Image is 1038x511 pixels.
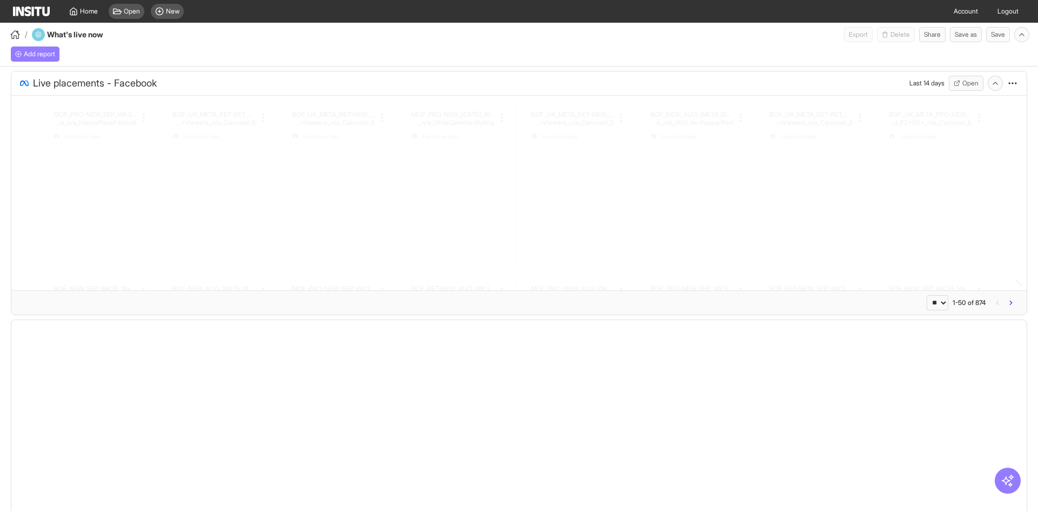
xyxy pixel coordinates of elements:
[172,118,255,127] h2: CRM_ATC+Viewers_n/a_Carousel_5
[411,284,494,293] h2: BOF_RET-NEW_AUG_WK35_Static_n/a_FullPrice_Oute
[986,27,1010,42] button: Save
[292,110,375,118] h2: BOF_UK_META_RET-NEW_SalesVolume_Web
[303,134,339,139] span: Facebook feed
[54,110,136,118] h2: MOF_PRO-NEW_SEP_WK36_Video_30sUnder_FullPrice_Multi
[80,7,98,16] span: Home
[411,110,494,127] div: MOF_PRO-NEW_JUL_WK31_Video_20sUnder_FullPrice_MultiCat_Explorer_GangGang_Live_n/a_OliveGemma-Styling
[950,27,982,42] button: Save as
[781,134,816,139] span: Facebook feed
[292,284,375,301] div: MOF_PRO-NEW_SEP_WK36_Video_30sUnder_FullPrice_MultiCat_MultiFran_Secondary_Live_n/a_HappyPlaceFes...
[889,284,972,293] h2: BOF_NEW_SEP_WK38_Static_n/a_MSS_MultiCat_MultiFr
[769,110,852,127] div: BOF_UK_META_RET-RET_SalesValue_CRM_ATC+Viewers_n/a_Carousel_3
[650,118,733,127] h2: tiFran_Secondary_MultiUse_n/a_StillLife-PepperRed
[909,79,944,88] div: Last 14 days
[949,76,983,91] button: Open
[889,110,972,118] h2: BOF_UK_META_PRO-NEW_SalesVolum
[54,118,136,127] h2: Cat_MultiFran_Secondary_Live_n/a_HappyPlaceFestival
[661,134,697,139] span: Facebook feed
[769,118,852,127] h2: CRM_ATC+Viewers_n/a_Carousel_3
[919,27,946,42] button: Share
[9,28,28,41] button: /
[172,284,255,301] div: BOF_NEW_AUG_WK35_Static_n/a_FullPrice_Outerwear_MultiFran_Secondary_Live_n/a_Rainy-Days
[64,134,100,139] span: Facebook feed
[11,47,59,62] div: Add a report to get started
[411,110,494,118] h2: MOF_PRO-NEW_[DATE]_WK31_Video_20sUnder_FullPrice_Mult
[531,110,614,118] h2: BOF_UK_META_RET-NEW_SalesVolume_Web
[650,284,733,301] div: BOF_PRO-NEW_SEP_WK38_Static_n/a_MSS_MultiCat_MultiFran_Graphic_MultiUse_n/a_MSS-Sept-LaunchNoDisc...
[423,134,458,139] span: Facebook feed
[900,134,936,139] span: Facebook feed
[411,118,494,127] h2: iCat_Explorer_GangGang_Live_n/a_OliveGemma-Styling
[889,284,972,301] div: BOF_NEW_SEP_WK38_Static_n/a_MSS_MultiCat_MultiFran_Graphic_MultiUse_n/a_MSS-Sept-LaunchDiscount
[650,110,733,118] h2: BOF_NEW_AUG_WK33_Static_n/a_FullPrice_MultiCat_Mul
[184,134,219,139] span: Facebook feed
[25,29,28,40] span: /
[11,47,59,62] button: Add report
[13,6,50,16] img: Logo
[124,7,140,16] span: Open
[769,284,852,301] div: BOF_RET-NEW_SEP_WK38_Static_n/a_MSS_MultiCat_MultiFran_Graphic_MultiUse_n/a_MSS-Sept-LaunchNoDisc...
[531,118,614,127] h2: Engagers_ATC+Viewers_n/a_Carousel_3
[292,118,375,127] h2: Engagers_ATC+Viewers_n/a_Carousel_5
[877,27,915,42] span: You cannot delete a preset report.
[531,284,614,293] h2: MOF_PRO-NEW_AUG_WK33_Video_10sUnder_FullPrice_MultiCa
[769,110,852,118] h2: BOF_UK_META_RET-RET_SalesValue_
[531,284,614,301] div: MOF_PRO-NEW_AUG_WK33_Video_10sUnder_FullPrice_MultiCat_MultiFran_Secondary_Live_n/a_StillLife-Nim...
[650,110,733,127] div: BOF_NEW_AUG_WK33_Static_n/a_FullPrice_MultiCat_MultiFran_Secondary_MultiUse_n/a_StillLife-PepperRed
[650,284,733,293] h2: BOF_PRO-NEW_SEP_WK38_Static_n/a_MSS_MultiCat_MultiF
[769,284,852,293] h2: BOF_RET-NEW_SEP_WK38_Static_n/a_MSS_MultiCat_MultiF
[889,118,972,127] h2: e_Broad_F21-65+_n/a_Carousel_5
[54,110,136,127] div: MOF_PRO-NEW_SEP_WK36_Video_30sUnder_FullPrice_MultiCat_MultiFran_Secondary_Live_n/a_HappyPlaceFes...
[54,284,136,293] h2: BOF_NEW_SEP_WK38_Static_n/a_MSS_MultiCat_MultiFra
[33,76,157,91] span: Live placements - Facebook
[292,110,375,127] div: BOF_UK_META_RET-NEW_SalesVolume_WebEngagers_ATC+Viewers_n/a_Carousel_5
[953,298,986,307] div: 1-50 of 874
[172,284,255,293] h2: BOF_NEW_AUG_WK35_Static_n/a_FullPrice_Outerw
[172,110,255,118] h2: BOF_UK_META_RET-RET_SalesValue_
[877,27,915,42] button: Delete
[47,29,132,40] h4: What's live now
[166,7,179,16] span: New
[172,110,255,127] div: BOF_UK_META_RET-RET_SalesValue_CRM_ATC+Viewers_n/a_Carousel_5
[844,27,873,42] button: Export
[292,284,375,293] h2: MOF_PRO-NEW_SEP_WK36_Video_30sUnder_FullPrice_Multi
[889,110,972,127] div: BOF_UK_META_PRO-NEW_SalesVolume_Broad_F21-65+_n/a_Carousel_5
[531,110,614,127] div: BOF_UK_META_RET-NEW_SalesVolume_WebEngagers_ATC+Viewers_n/a_Carousel_3
[411,284,494,301] div: BOF_RET-NEW_AUG_WK35_Static_n/a_FullPrice_Outerwear_MultiFran_Secondary_Live_n/a_Rainy-Days
[54,284,136,301] div: BOF_NEW_SEP_WK38_Static_n/a_MSS_MultiCat_MultiFran_Graphic_MultiUse_n/a_MSS-Sept-LaunchNoDiscount
[844,27,873,42] span: Can currently only export from Insights reports.
[32,28,132,41] div: What's live now
[542,134,577,139] span: Facebook feed
[24,50,55,58] span: Add report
